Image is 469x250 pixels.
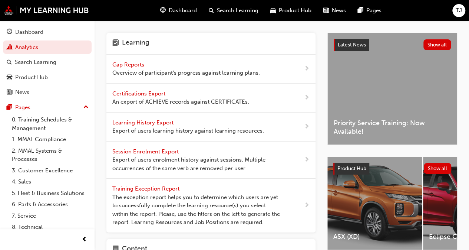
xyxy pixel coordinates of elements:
[15,58,56,66] div: Search Learning
[334,39,451,51] a: Latest NewsShow all
[323,6,329,15] span: news-icon
[15,88,29,97] div: News
[279,6,311,15] span: Product Hub
[122,39,149,48] h4: Learning
[106,55,316,84] a: Gap Reports Overview of participant's progress against learning plans.next-icon
[15,103,30,112] div: Pages
[3,24,92,101] button: DashboardAnalyticsSearch LearningProduct HubNews
[333,233,416,241] span: ASX (XD)
[112,69,260,77] span: Overview of participant's progress against learning plans.
[112,127,264,135] span: Export of users learning history against learning resources.
[317,3,352,18] a: news-iconNews
[82,235,87,244] span: prev-icon
[352,3,387,18] a: pages-iconPages
[15,28,43,36] div: Dashboard
[3,101,92,114] button: Pages
[15,73,48,82] div: Product Hub
[456,6,462,15] span: TJ
[112,193,280,227] span: The exception report helps you to determine which users are yet to successfully complete the lear...
[209,6,214,15] span: search-icon
[106,84,316,113] a: Certifications Export An export of ACHIEVE records against CERTIFICATEs.next-icon
[327,33,457,145] a: Latest NewsShow allPriority Service Training: Now Available!
[3,71,92,84] a: Product Hub
[112,185,181,192] span: Training Exception Report
[112,61,146,68] span: Gap Reports
[337,165,366,172] span: Product Hub
[112,148,180,155] span: Session Enrolment Export
[7,44,12,51] span: chart-icon
[112,119,175,126] span: Learning History Export
[3,85,92,99] a: News
[7,104,12,111] span: pages-icon
[83,103,89,112] span: up-icon
[9,199,92,210] a: 6. Parts & Accessories
[332,6,346,15] span: News
[338,42,366,48] span: Latest News
[7,74,12,81] span: car-icon
[304,122,310,132] span: next-icon
[334,119,451,136] span: Priority Service Training: Now Available!
[333,163,451,175] a: Product HubShow all
[3,40,92,54] a: Analytics
[106,142,316,179] a: Session Enrolment Export Export of users enrolment history against sessions. Multiple occurrences...
[4,6,89,15] img: mmal
[217,6,258,15] span: Search Learning
[304,155,310,165] span: next-icon
[304,93,310,103] span: next-icon
[3,25,92,39] a: Dashboard
[304,64,310,74] span: next-icon
[203,3,264,18] a: search-iconSearch Learning
[112,90,167,97] span: Certifications Export
[154,3,203,18] a: guage-iconDashboard
[327,157,422,250] a: ASX (XD)
[9,221,92,233] a: 8. Technical
[366,6,382,15] span: Pages
[106,179,316,233] a: Training Exception Report The exception report helps you to determine which users are yet to succ...
[264,3,317,18] a: car-iconProduct Hub
[160,6,166,15] span: guage-icon
[7,89,12,96] span: news-icon
[112,39,119,48] span: learning-icon
[9,188,92,199] a: 5. Fleet & Business Solutions
[9,165,92,176] a: 3. Customer Excellence
[7,59,12,66] span: search-icon
[9,145,92,165] a: 2. MMAL Systems & Processes
[7,29,12,36] span: guage-icon
[9,114,92,134] a: 0. Training Schedules & Management
[9,176,92,188] a: 4. Sales
[452,4,465,17] button: TJ
[3,55,92,69] a: Search Learning
[112,156,280,172] span: Export of users enrolment history against sessions. Multiple occurrences of the same verb are rem...
[106,113,316,142] a: Learning History Export Export of users learning history against learning resources.next-icon
[358,6,363,15] span: pages-icon
[424,163,452,174] button: Show all
[112,98,249,106] span: An export of ACHIEVE records against CERTIFICATEs.
[270,6,276,15] span: car-icon
[304,201,310,210] span: next-icon
[9,210,92,222] a: 7. Service
[423,39,451,50] button: Show all
[169,6,197,15] span: Dashboard
[9,134,92,145] a: 1. MMAL Compliance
